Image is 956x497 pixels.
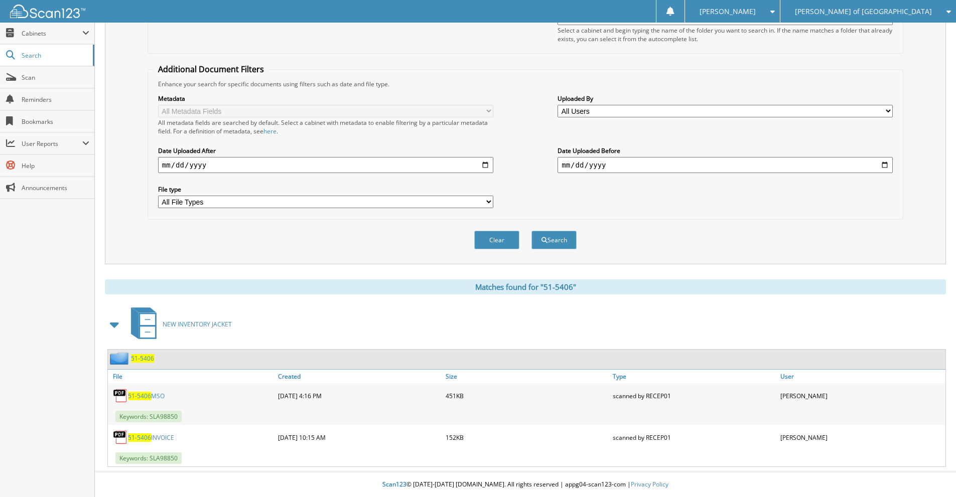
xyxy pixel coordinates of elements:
input: end [558,157,893,173]
span: NEW INVENTORY JACKET [163,320,232,328]
span: 51-5406 [128,392,151,400]
div: © [DATE]-[DATE] [DOMAIN_NAME]. All rights reserved | appg04-scan123-com | [95,472,956,497]
span: 51-5406 [128,433,151,442]
span: Announcements [22,184,89,192]
span: Keywords: SLA98850 [115,411,182,422]
div: Enhance your search for specific documents using filters such as date and file type. [153,80,898,88]
img: PDF.png [113,388,128,403]
div: [PERSON_NAME] [778,427,945,447]
span: Bookmarks [22,117,89,126]
a: 51-5406INVOICE [128,433,174,442]
span: [PERSON_NAME] [700,9,756,15]
div: 451KB [443,386,611,406]
span: User Reports [22,139,82,148]
span: Scan [22,73,89,82]
a: 51-5406 [131,354,154,363]
a: User [778,370,945,383]
label: Date Uploaded After [158,146,493,155]
label: File type [158,185,493,194]
a: NEW INVENTORY JACKET [125,304,232,344]
a: Created [276,370,443,383]
div: All metadata fields are searched by default. Select a cabinet with metadata to enable filtering b... [158,118,493,135]
a: Type [610,370,778,383]
button: Search [531,231,577,249]
img: scan123-logo-white.svg [10,5,85,18]
label: Date Uploaded Before [558,146,893,155]
div: Matches found for "51-5406" [105,279,946,294]
span: Reminders [22,95,89,104]
a: Size [443,370,611,383]
button: Clear [474,231,519,249]
div: scanned by RECEP01 [610,427,778,447]
a: here [263,127,277,135]
span: Scan123 [382,480,406,488]
a: 51-5406MSO [128,392,165,400]
legend: Additional Document Filters [153,64,269,75]
label: Uploaded By [558,94,893,103]
div: 152KB [443,427,611,447]
a: File [108,370,276,383]
img: PDF.png [113,430,128,445]
a: Privacy Policy [631,480,668,488]
div: [DATE] 4:16 PM [276,386,443,406]
div: [DATE] 10:15 AM [276,427,443,447]
span: Search [22,51,88,60]
span: [PERSON_NAME] of [GEOGRAPHIC_DATA] [795,9,932,15]
img: folder2.png [110,352,131,365]
iframe: Chat Widget [906,449,956,497]
span: Help [22,161,89,170]
span: Cabinets [22,29,82,38]
div: scanned by RECEP01 [610,386,778,406]
div: [PERSON_NAME] [778,386,945,406]
label: Metadata [158,94,493,103]
input: start [158,157,493,173]
div: Select a cabinet and begin typing the name of the folder you want to search in. If the name match... [558,26,893,43]
span: Keywords: SLA98850 [115,452,182,464]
